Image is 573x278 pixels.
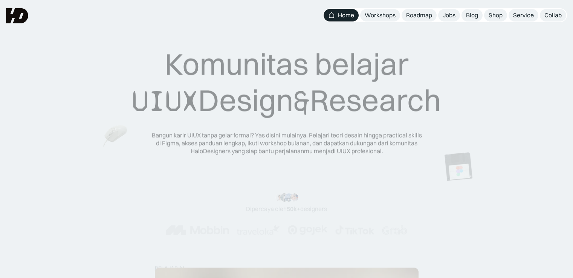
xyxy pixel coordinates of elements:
[155,265,184,271] div: belajar ai
[132,83,198,119] span: UIUX
[246,205,327,213] div: Dipercaya oleh designers
[132,46,441,119] div: Komunitas belajar Design Research
[324,9,359,21] a: Home
[151,131,422,155] div: Bangun karir UIUX tanpa gelar formal? Yas disini mulainya. Pelajari teori desain hingga practical...
[466,11,478,19] div: Blog
[489,11,503,19] div: Shop
[484,9,507,21] a: Shop
[365,11,396,19] div: Workshops
[406,11,432,19] div: Roadmap
[360,9,400,21] a: Workshops
[293,83,310,119] span: &
[540,9,566,21] a: Collab
[287,205,300,213] span: 50k+
[461,9,483,21] a: Blog
[338,11,354,19] div: Home
[544,11,562,19] div: Collab
[402,9,437,21] a: Roadmap
[443,11,455,19] div: Jobs
[438,9,460,21] a: Jobs
[509,9,538,21] a: Service
[513,11,534,19] div: Service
